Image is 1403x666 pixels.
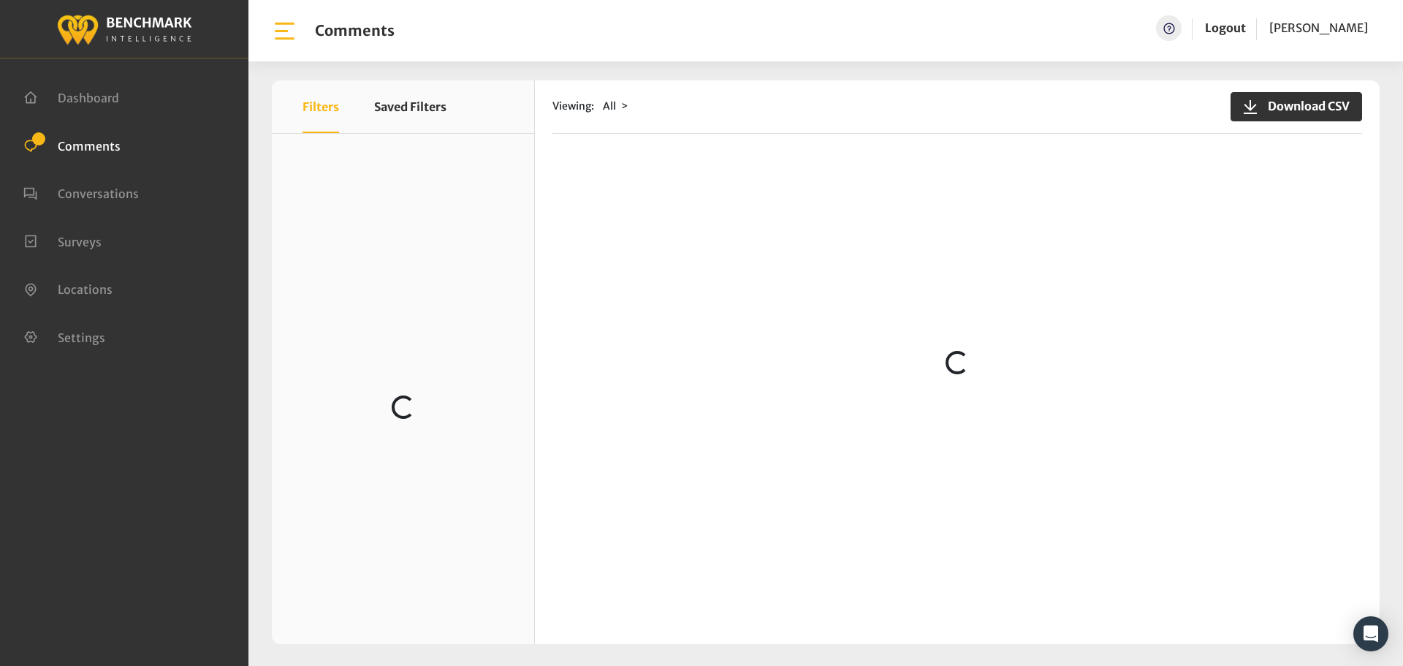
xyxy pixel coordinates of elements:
a: Comments [23,137,121,152]
img: bar [272,18,297,44]
button: Filters [303,80,339,133]
img: benchmark [56,11,192,47]
span: All [603,99,616,113]
a: Dashboard [23,89,119,104]
a: Logout [1205,20,1246,35]
span: Download CSV [1259,97,1350,115]
a: Locations [23,281,113,295]
span: Surveys [58,234,102,249]
span: [PERSON_NAME] [1269,20,1368,35]
span: Dashboard [58,91,119,105]
span: Locations [58,282,113,297]
a: Logout [1205,15,1246,41]
span: Settings [58,330,105,344]
a: [PERSON_NAME] [1269,15,1368,41]
a: Conversations [23,185,139,200]
button: Saved Filters [374,80,446,133]
h1: Comments [315,22,395,39]
a: Surveys [23,233,102,248]
button: Download CSV [1231,92,1362,121]
span: Comments [58,138,121,153]
a: Settings [23,329,105,344]
span: Viewing: [552,99,594,114]
span: Conversations [58,186,139,201]
div: Open Intercom Messenger [1353,616,1388,651]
